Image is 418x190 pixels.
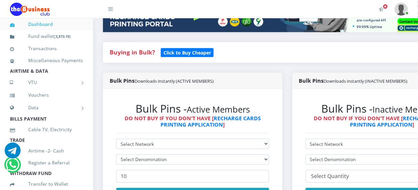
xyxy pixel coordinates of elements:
[161,48,214,56] a: Click to Buy Cheaper
[383,4,388,9] span: Activate Your Membership
[5,147,21,158] a: Chat for support
[163,49,211,56] b: Click to Buy Cheaper
[116,102,269,115] h2: Bulk Pins -
[161,115,261,128] a: RECHARGE CARDS PRINTING APPLICATION
[10,122,83,137] a: Cable TV, Electricity
[116,170,269,183] input: Enter Quantity
[6,162,19,173] a: Chat for support
[10,87,83,103] a: Vouchers
[10,17,83,32] a: Dashboard
[10,155,83,170] a: Register a Referral
[10,53,83,68] a: Miscellaneous Payments
[10,41,83,56] a: Transactions
[135,78,214,84] small: Downloads instantly (ACTIVE MEMBERS)
[395,3,408,16] img: User
[110,48,155,56] strong: Buying in Bulk?
[187,104,250,115] small: Active Members
[10,99,83,116] a: Data
[125,115,261,128] strong: DO NOT BUY IF YOU DON'T HAVE [ ]
[110,77,214,84] strong: Bulk Pins
[10,29,83,44] a: Fund wallet[3,573.19]
[324,78,408,84] small: Downloads instantly (INACTIVE MEMBERS)
[379,7,384,12] i: Activate Your Membership
[55,34,69,39] b: 3,573.19
[10,143,83,158] a: Airtime -2- Cash
[10,3,50,16] img: Logo
[10,74,83,91] a: VTU
[299,77,408,84] strong: Bulk Pins
[54,34,71,39] small: [ ]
